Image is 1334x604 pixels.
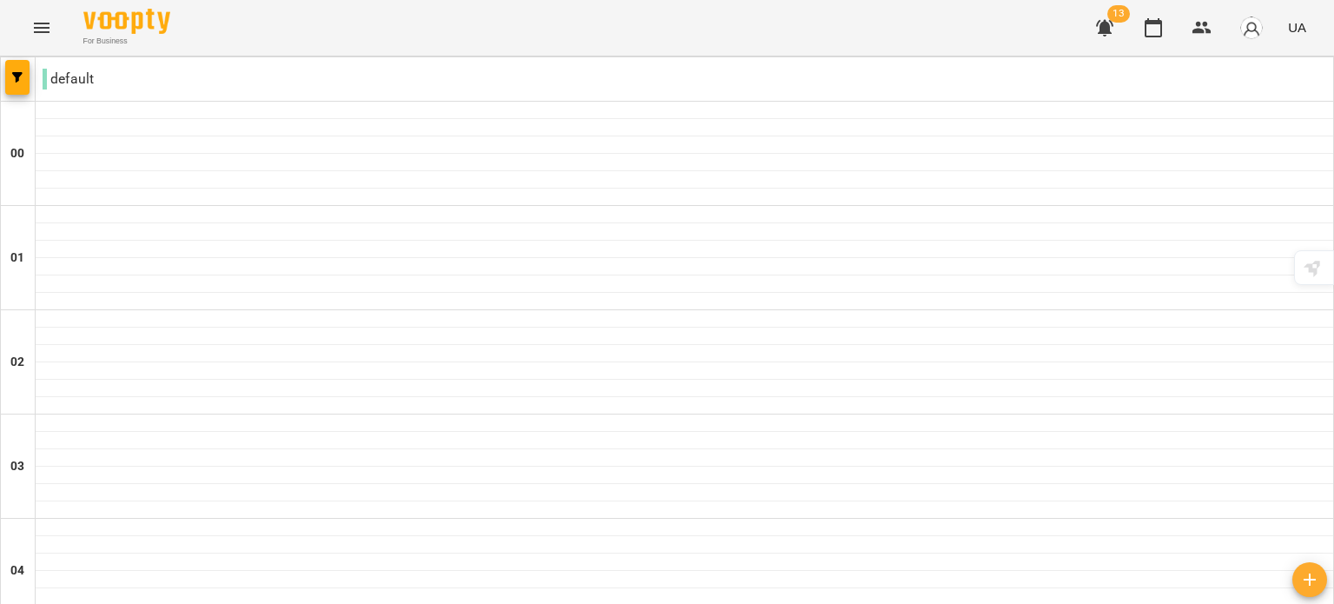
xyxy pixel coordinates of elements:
img: Voopty Logo [83,9,170,34]
button: UA [1281,11,1313,43]
span: UA [1288,18,1306,37]
span: 13 [1107,5,1130,23]
p: default [43,69,94,90]
button: Створити урок [1292,562,1327,597]
img: avatar_s.png [1239,16,1264,40]
span: For Business [83,36,170,47]
button: Menu [21,7,63,49]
